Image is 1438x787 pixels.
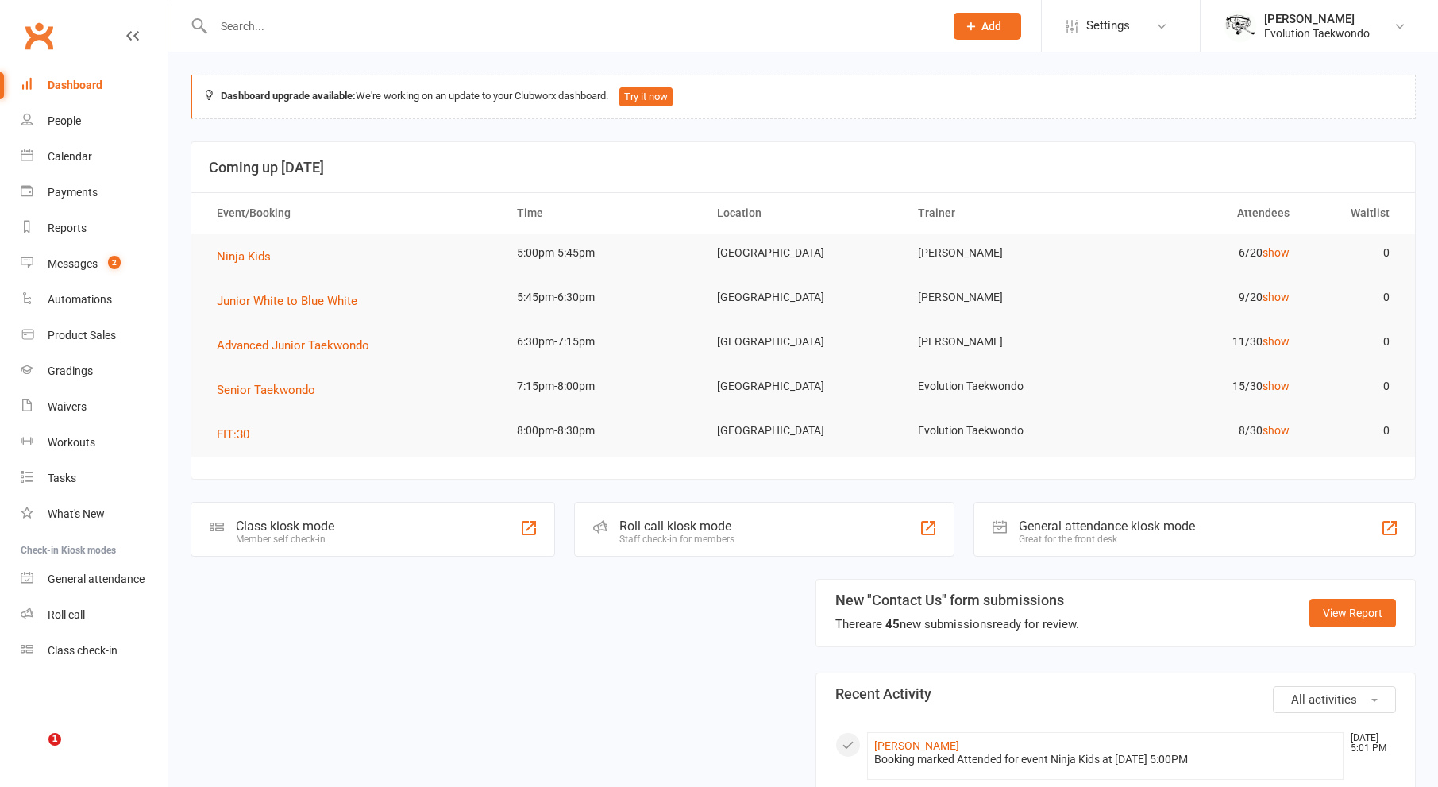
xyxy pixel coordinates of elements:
td: 11/30 [1104,323,1304,361]
td: Evolution Taekwondo [904,412,1104,449]
a: Calendar [21,139,168,175]
a: Messages 2 [21,246,168,282]
a: Gradings [21,353,168,389]
div: Automations [48,293,112,306]
td: 8:00pm-8:30pm [503,412,703,449]
a: People [21,103,168,139]
span: All activities [1291,692,1357,707]
button: Add [954,13,1021,40]
td: [GEOGRAPHIC_DATA] [703,279,903,316]
th: Event/Booking [202,193,503,233]
th: Time [503,193,703,233]
th: Attendees [1104,193,1304,233]
td: [GEOGRAPHIC_DATA] [703,234,903,272]
div: Booking marked Attended for event Ninja Kids at [DATE] 5:00PM [874,753,1337,766]
div: Roll call kiosk mode [619,519,734,534]
div: Product Sales [48,329,116,341]
td: [GEOGRAPHIC_DATA] [703,368,903,405]
a: What's New [21,496,168,532]
div: Evolution Taekwondo [1264,26,1370,41]
button: Try it now [619,87,673,106]
div: Class kiosk mode [236,519,334,534]
div: People [48,114,81,127]
button: Senior Taekwondo [217,380,326,399]
span: Junior White to Blue White [217,294,357,308]
td: [PERSON_NAME] [904,234,1104,272]
td: [GEOGRAPHIC_DATA] [703,323,903,361]
td: 8/30 [1104,412,1304,449]
a: show [1263,335,1290,348]
a: Reports [21,210,168,246]
span: 2 [108,256,121,269]
td: 0 [1304,412,1404,449]
input: Search... [209,15,933,37]
td: Evolution Taekwondo [904,368,1104,405]
button: FIT:30 [217,425,260,444]
td: [GEOGRAPHIC_DATA] [703,412,903,449]
td: 0 [1304,234,1404,272]
div: There are new submissions ready for review. [835,615,1079,634]
td: 5:00pm-5:45pm [503,234,703,272]
iframe: Intercom live chat [16,733,54,771]
th: Trainer [904,193,1104,233]
div: Messages [48,257,98,270]
strong: 45 [885,617,900,631]
span: 1 [48,733,61,746]
a: show [1263,380,1290,392]
a: Clubworx [19,16,59,56]
div: [PERSON_NAME] [1264,12,1370,26]
a: Payments [21,175,168,210]
button: Ninja Kids [217,247,282,266]
div: We're working on an update to your Clubworx dashboard. [191,75,1416,119]
img: thumb_image1604702925.png [1224,10,1256,42]
strong: Dashboard upgrade available: [221,90,356,102]
div: Waivers [48,400,87,413]
td: 0 [1304,323,1404,361]
h3: Coming up [DATE] [209,160,1398,176]
a: show [1263,246,1290,259]
div: Calendar [48,150,92,163]
span: Advanced Junior Taekwondo [217,338,369,353]
a: Dashboard [21,68,168,103]
div: Member self check-in [236,534,334,545]
span: Ninja Kids [217,249,271,264]
a: Automations [21,282,168,318]
th: Location [703,193,903,233]
div: What's New [48,507,105,520]
div: Roll call [48,608,85,621]
td: 9/20 [1104,279,1304,316]
a: show [1263,291,1290,303]
td: 6/20 [1104,234,1304,272]
a: Product Sales [21,318,168,353]
div: Workouts [48,436,95,449]
button: Advanced Junior Taekwondo [217,336,380,355]
td: 15/30 [1104,368,1304,405]
span: Settings [1086,8,1130,44]
div: General attendance kiosk mode [1019,519,1195,534]
a: Waivers [21,389,168,425]
td: 0 [1304,279,1404,316]
a: [PERSON_NAME] [874,739,959,752]
div: Reports [48,222,87,234]
div: Payments [48,186,98,199]
div: Dashboard [48,79,102,91]
a: Tasks [21,461,168,496]
div: Staff check-in for members [619,534,734,545]
a: Class kiosk mode [21,633,168,669]
td: 7:15pm-8:00pm [503,368,703,405]
td: 0 [1304,368,1404,405]
a: show [1263,424,1290,437]
a: General attendance kiosk mode [21,561,168,597]
td: 6:30pm-7:15pm [503,323,703,361]
a: View Report [1309,599,1396,627]
div: General attendance [48,573,145,585]
button: All activities [1273,686,1396,713]
h3: Recent Activity [835,686,1397,702]
td: [PERSON_NAME] [904,323,1104,361]
button: Junior White to Blue White [217,291,368,311]
span: FIT:30 [217,427,249,442]
div: Class check-in [48,644,118,657]
a: Roll call [21,597,168,633]
td: [PERSON_NAME] [904,279,1104,316]
th: Waitlist [1304,193,1404,233]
